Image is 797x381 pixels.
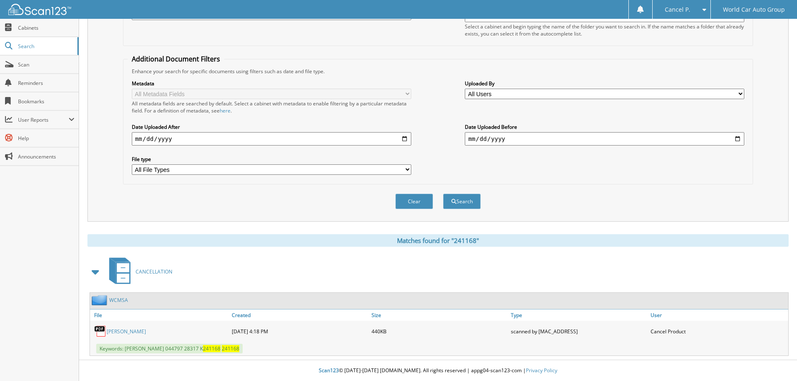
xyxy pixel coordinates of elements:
label: Date Uploaded Before [465,123,744,130]
a: here [220,107,231,114]
a: WCMSA [109,297,128,304]
span: Help [18,135,74,142]
a: CANCELLATION [104,255,172,288]
span: Cabinets [18,24,74,31]
span: Cancel P. [665,7,690,12]
input: start [132,132,411,146]
div: Matches found for "241168" [87,234,789,247]
div: Cancel Product [648,323,788,340]
span: 241168 [203,345,220,352]
span: User Reports [18,116,69,123]
a: Created [230,309,369,321]
span: Bookmarks [18,98,74,105]
iframe: Chat Widget [755,341,797,381]
span: Search [18,43,73,50]
a: Size [369,309,509,321]
div: All metadata fields are searched by default. Select a cabinet with metadata to enable filtering b... [132,100,411,114]
span: Keywords: [PERSON_NAME] 044797 28317 K [96,344,243,353]
div: Select a cabinet and begin typing the name of the folder you want to search in. If the name match... [465,23,744,37]
label: Metadata [132,80,411,87]
a: Privacy Policy [526,367,557,374]
button: Clear [395,194,433,209]
img: folder2.png [92,295,109,305]
div: Enhance your search for specific documents using filters such as date and file type. [128,68,748,75]
div: [DATE] 4:18 PM [230,323,369,340]
label: File type [132,156,411,163]
div: 440KB [369,323,509,340]
span: World Car Auto Group [723,7,785,12]
span: Scan123 [319,367,339,374]
img: scan123-logo-white.svg [8,4,71,15]
a: User [648,309,788,321]
a: File [90,309,230,321]
legend: Additional Document Filters [128,54,224,64]
img: PDF.png [94,325,107,338]
span: Announcements [18,153,74,160]
label: Uploaded By [465,80,744,87]
a: Type [509,309,648,321]
span: 241168 [222,345,239,352]
div: © [DATE]-[DATE] [DOMAIN_NAME]. All rights reserved | appg04-scan123-com | [79,361,797,381]
div: scanned by [MAC_ADDRESS] [509,323,648,340]
a: [PERSON_NAME] [107,328,146,335]
input: end [465,132,744,146]
button: Search [443,194,481,209]
span: Scan [18,61,74,68]
label: Date Uploaded After [132,123,411,130]
span: CANCELLATION [136,268,172,275]
span: Reminders [18,79,74,87]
